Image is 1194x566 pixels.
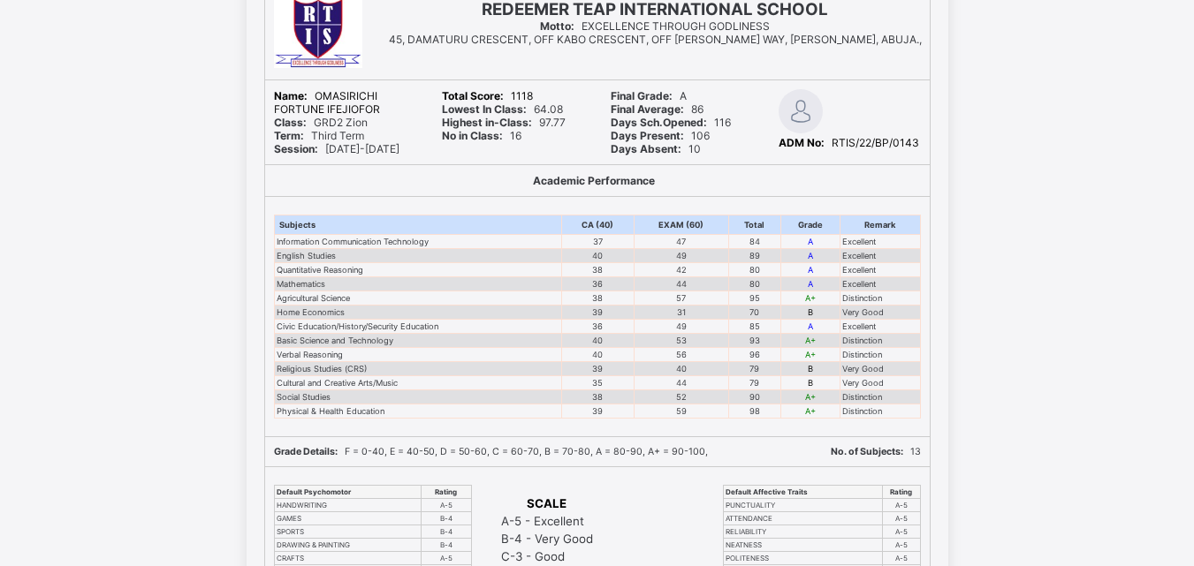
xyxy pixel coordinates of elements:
[562,319,634,333] td: 36
[274,142,399,155] span: [DATE]-[DATE]
[540,19,770,33] span: EXCELLENCE THROUGH GODLINESS
[562,234,634,248] td: 37
[780,333,840,347] td: A+
[562,248,634,262] td: 40
[442,102,527,116] b: Lowest In Class:
[274,498,422,511] td: HANDWRITING
[422,524,471,538] td: B-4
[780,248,840,262] td: A
[840,248,920,262] td: Excellent
[634,215,728,234] th: EXAM (60)
[840,404,920,418] td: Distinction
[611,129,684,142] b: Days Present:
[422,498,471,511] td: A-5
[274,248,562,262] td: English Studies
[611,116,707,129] b: Days Sch.Opened:
[611,116,731,129] span: 116
[274,446,708,457] span: F = 0-40, E = 40-50, D = 50-60, C = 60-70, B = 70-80, A = 80-90, A+ = 90-100,
[780,404,840,418] td: A+
[442,89,504,102] b: Total Score:
[780,234,840,248] td: A
[274,524,422,538] td: SPORTS
[274,129,364,142] span: Third Term
[274,129,304,142] b: Term:
[274,89,380,116] span: OMASIRICHI FORTUNE IFEJIOFOR
[831,446,921,457] span: 13
[442,116,532,129] b: Highest in-Class:
[723,538,883,551] td: NEATNESS
[442,129,503,142] b: No in Class:
[611,102,703,116] span: 86
[728,389,780,404] td: 90
[442,102,563,116] span: 64.08
[883,538,920,551] td: A-5
[728,404,780,418] td: 98
[883,551,920,564] td: A-5
[780,319,840,333] td: A
[840,333,920,347] td: Distinction
[883,511,920,524] td: A-5
[634,248,728,262] td: 49
[562,262,634,276] td: 38
[840,319,920,333] td: Excellent
[840,234,920,248] td: Excellent
[562,333,634,347] td: 40
[840,389,920,404] td: Distinction
[634,375,728,389] td: 44
[634,319,728,333] td: 49
[422,485,471,498] th: Rating
[274,375,562,389] td: Cultural and Creative Arts/Music
[422,551,471,564] td: A-5
[634,389,728,404] td: 52
[780,361,840,375] td: B
[634,234,728,248] td: 47
[840,375,920,389] td: Very Good
[389,33,922,46] span: 45, DAMATURU CRESCENT, OFF KABO CRESCENT, OFF [PERSON_NAME] WAY, [PERSON_NAME], ABUJA.,
[779,136,825,149] b: ADM No:
[634,404,728,418] td: 59
[728,361,780,375] td: 79
[634,262,728,276] td: 42
[728,248,780,262] td: 89
[500,495,594,511] th: SCALE
[728,262,780,276] td: 80
[728,375,780,389] td: 79
[562,389,634,404] td: 38
[500,513,594,529] td: A-5 - Excellent
[634,347,728,361] td: 56
[728,276,780,291] td: 80
[562,375,634,389] td: 35
[562,347,634,361] td: 40
[840,262,920,276] td: Excellent
[883,524,920,538] td: A-5
[634,333,728,347] td: 53
[634,305,728,319] td: 31
[634,361,728,375] td: 40
[274,347,562,361] td: Verbal Reasoning
[274,305,562,319] td: Home Economics
[540,19,574,33] b: Motto:
[780,347,840,361] td: A+
[274,116,307,129] b: Class:
[611,129,710,142] span: 106
[723,498,883,511] td: PUNCTUALITY
[840,215,920,234] th: Remark
[274,551,422,564] td: CRAFTS
[274,538,422,551] td: DRAWING & PAINTING
[611,142,701,155] span: 10
[611,89,673,102] b: Final Grade:
[274,116,368,129] span: GRD2 Zion
[634,276,728,291] td: 44
[274,89,308,102] b: Name:
[780,291,840,305] td: A+
[274,276,562,291] td: Mathematics
[723,524,883,538] td: RELIABILITY
[611,102,684,116] b: Final Average:
[274,511,422,524] td: GAMES
[728,234,780,248] td: 84
[840,276,920,291] td: Excellent
[840,361,920,375] td: Very Good
[780,389,840,404] td: A+
[562,305,634,319] td: 39
[274,142,318,155] b: Session:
